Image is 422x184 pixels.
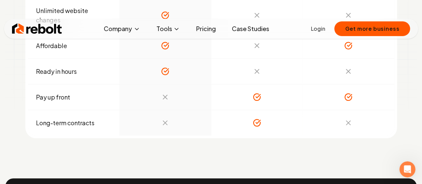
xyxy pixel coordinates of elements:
td: Affordable [28,33,120,58]
a: Case Studies [226,22,274,35]
td: Pay up front [28,84,120,110]
td: Long-term contracts [28,110,120,136]
iframe: Intercom live chat [399,161,415,177]
td: Ready in hours [28,58,120,84]
button: Company [98,22,145,35]
a: Login [311,25,325,33]
button: Tools [151,22,185,35]
img: Rebolt Logo [12,22,62,35]
button: Get more business [334,21,410,36]
a: Pricing [190,22,221,35]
